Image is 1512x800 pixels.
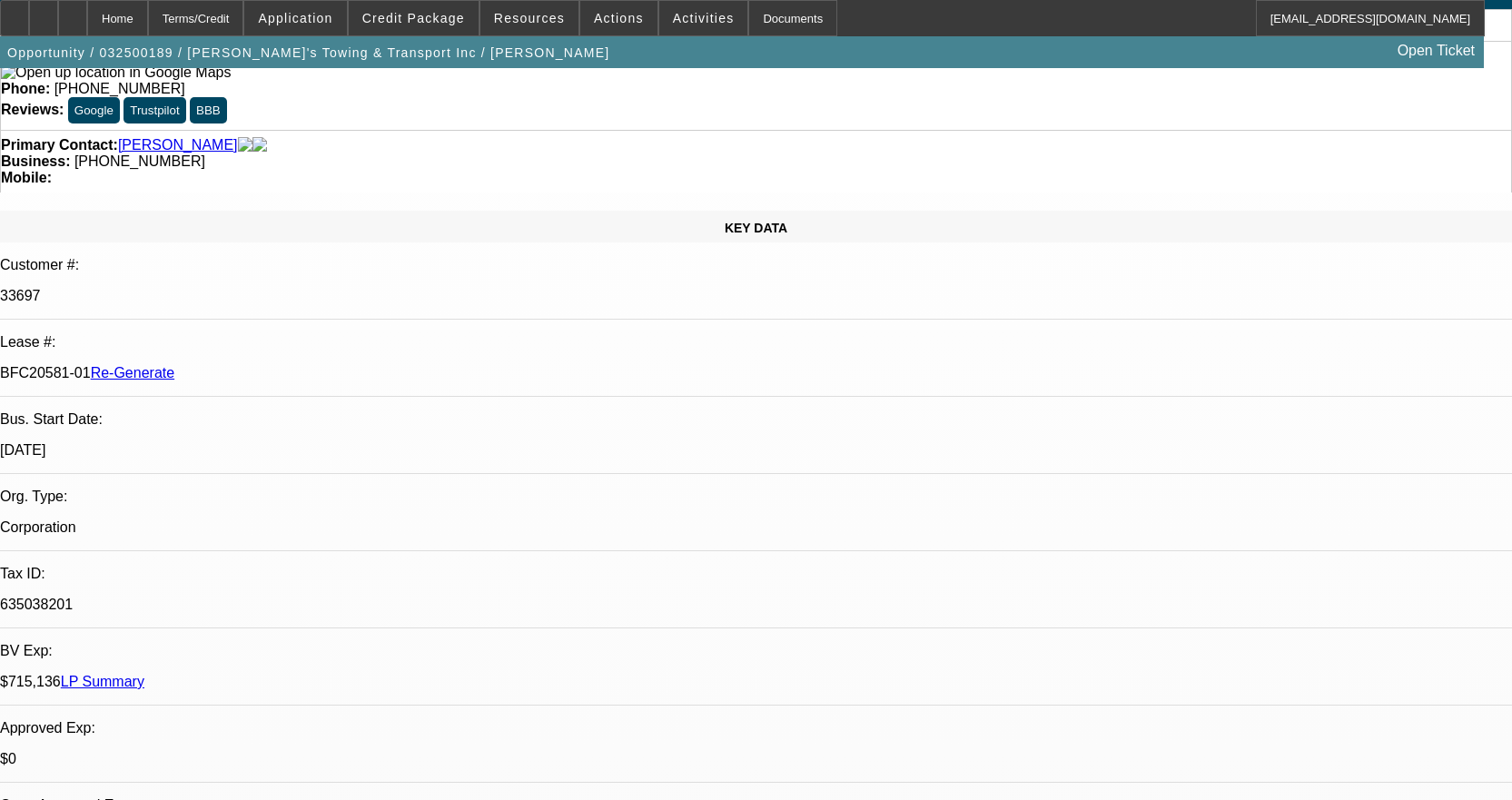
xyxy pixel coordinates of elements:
[61,674,144,689] a: LP Summary
[594,11,644,25] span: Actions
[124,97,185,123] button: Trustpilot
[362,11,465,25] span: Credit Package
[1,137,118,153] strong: Primary Contact:
[118,137,238,153] a: [PERSON_NAME]
[91,365,175,380] a: Re-Generate
[244,1,346,35] button: Application
[238,137,252,153] img: facebook-icon.png
[252,137,267,153] img: linkedin-icon.png
[68,97,120,123] button: Google
[494,11,565,25] span: Resources
[1,102,64,117] strong: Reviews:
[580,1,657,35] button: Actions
[725,221,787,235] span: KEY DATA
[1390,35,1482,66] a: Open Ticket
[349,1,479,35] button: Credit Package
[54,81,185,96] span: [PHONE_NUMBER]
[673,11,735,25] span: Activities
[659,1,748,35] button: Activities
[1,64,231,80] a: View Google Maps
[74,153,205,169] span: [PHONE_NUMBER]
[480,1,578,35] button: Resources
[190,97,227,123] button: BBB
[258,11,332,25] span: Application
[1,81,50,96] strong: Phone:
[1,170,52,185] strong: Mobile:
[1,153,70,169] strong: Business:
[7,45,609,60] span: Opportunity / 032500189 / [PERSON_NAME]'s Towing & Transport Inc / [PERSON_NAME]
